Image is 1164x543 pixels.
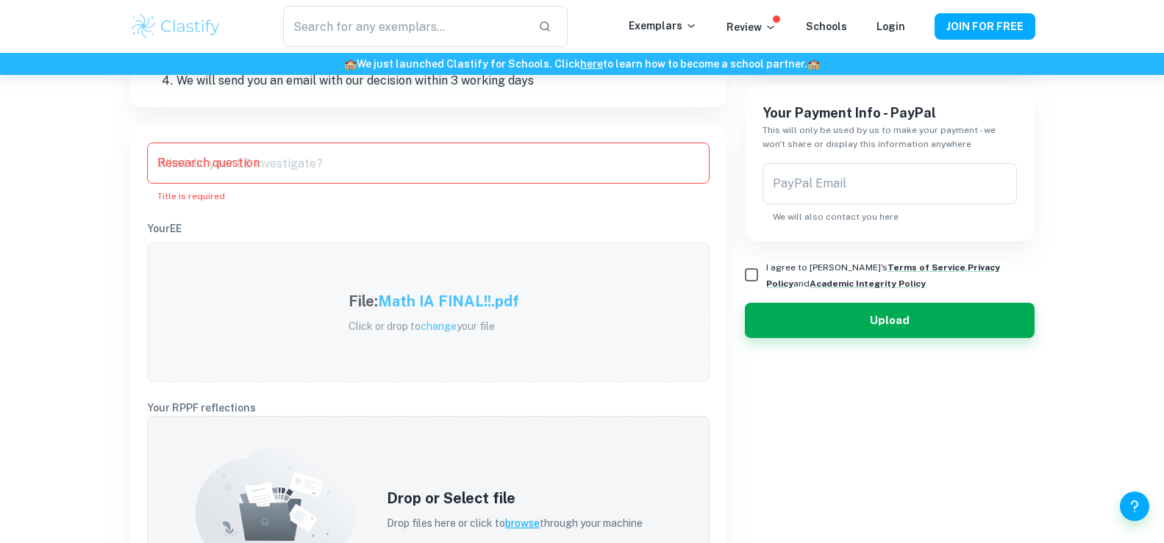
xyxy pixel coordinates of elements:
p: We will also contact you here [773,210,1007,223]
p: Exemplars [629,18,697,34]
span: browse [505,517,540,529]
input: We'll contact you here [763,163,1018,204]
p: Your EE [147,220,710,237]
a: Academic Integrity Policy [810,278,926,289]
a: Schools [806,21,847,32]
input: What did your EE investigate? [147,143,710,184]
h6: This will only be used by us to make your payment - we won't share or display this information an... [763,123,1018,151]
span: change [421,320,457,332]
p: Your RPPF reflections [147,400,710,416]
img: Clastify logo [129,12,223,41]
h6: Your Payment Info - PayPal [763,103,1018,123]
a: Terms of Service [888,262,965,273]
a: here [580,58,603,70]
p: Title is required [157,190,699,203]
input: Search for any exemplars... [283,6,526,47]
a: Privacy Policy [766,262,1000,289]
a: Login [876,21,905,32]
li: We will send you an email with our decision within 3 working days [176,72,710,90]
p: Click or drop to your file [349,318,519,334]
h6: We just launched Clastify for Schools. Click to learn how to become a school partner. [3,56,1161,72]
p: Review [726,19,776,35]
p: Drop files here or click to through your machine [387,515,643,531]
h5: Math IA FINAL!!.pdf [378,290,519,312]
h5: File: [349,290,378,312]
h5: Drop or Select file [387,487,643,509]
span: 🏫 [807,58,820,70]
button: Help and Feedback [1120,492,1149,521]
span: I agree to [PERSON_NAME]'s , and . [766,262,1000,289]
button: JOIN FOR FREE [935,13,1035,40]
button: Upload [745,303,1035,338]
span: 🏫 [344,58,357,70]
